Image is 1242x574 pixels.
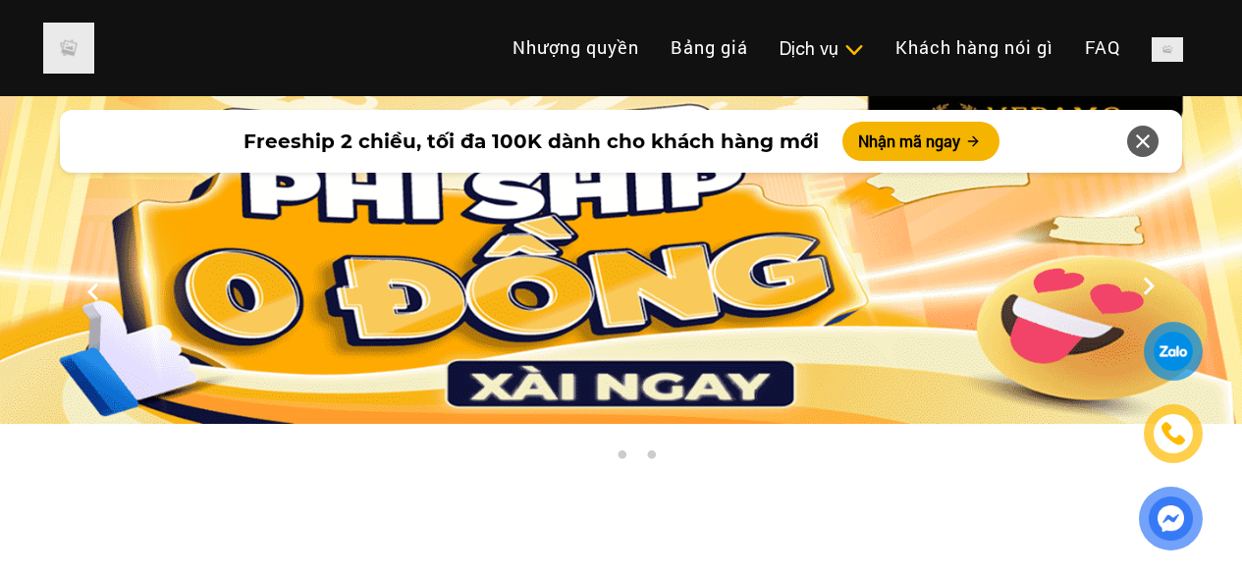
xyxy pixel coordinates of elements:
a: phone-icon [1147,407,1200,460]
button: 1 [582,449,602,469]
div: Dịch vụ [780,35,864,62]
img: phone-icon [1160,420,1187,447]
a: Nhượng quyền [497,26,655,69]
button: 2 [612,449,631,469]
img: subToggleIcon [843,40,864,60]
button: 3 [641,449,661,469]
a: FAQ [1069,26,1136,69]
a: Khách hàng nói gì [880,26,1069,69]
a: Bảng giá [655,26,764,69]
button: Nhận mã ngay [842,122,999,161]
span: Freeship 2 chiều, tối đa 100K dành cho khách hàng mới [243,127,819,156]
